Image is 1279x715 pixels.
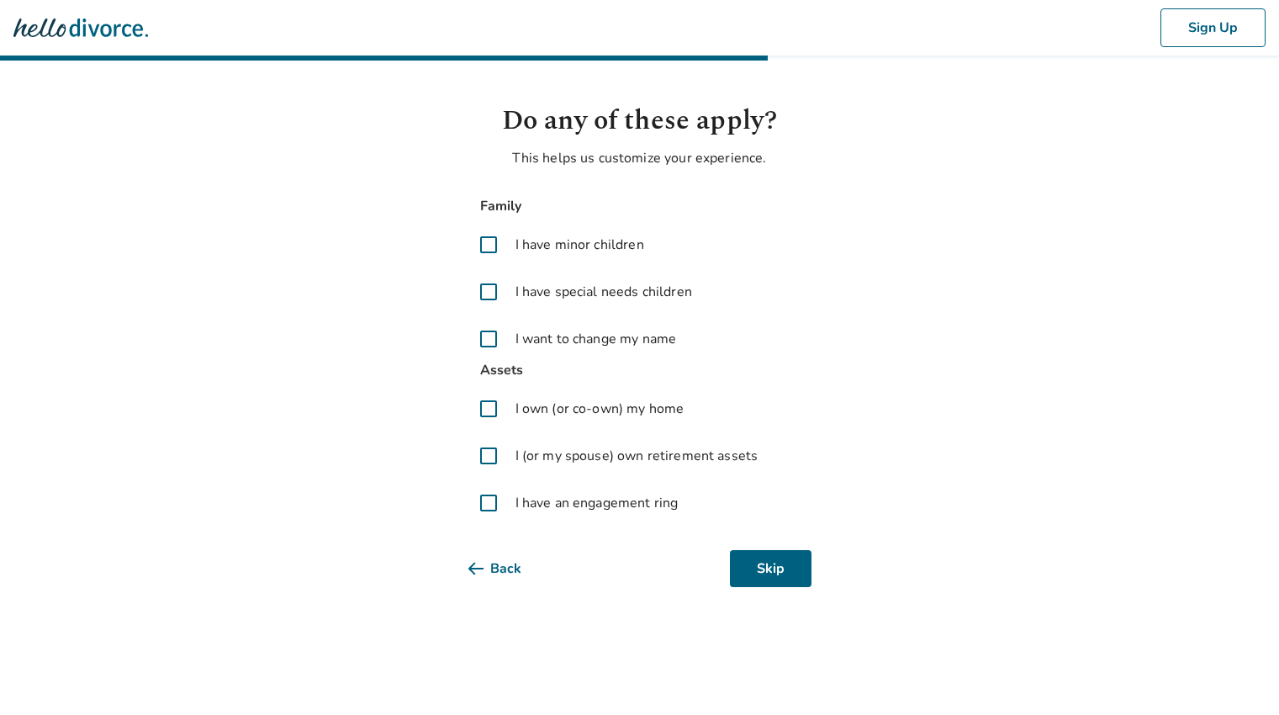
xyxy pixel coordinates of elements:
button: Sign Up [1160,8,1266,47]
span: Assets [468,359,811,382]
span: I want to change my name [515,329,677,349]
iframe: Chat Widget [1195,634,1279,715]
span: I own (or co-own) my home [515,399,684,419]
p: This helps us customize your experience. [468,148,811,168]
button: Skip [730,550,811,587]
span: I have minor children [515,235,644,255]
span: I have an engagement ring [515,493,679,513]
span: I (or my spouse) own retirement assets [515,446,758,466]
h1: Do any of these apply? [468,101,811,141]
img: Hello Divorce Logo [13,11,148,45]
span: Family [468,195,811,218]
span: I have special needs children [515,282,692,302]
button: Back [468,550,548,587]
